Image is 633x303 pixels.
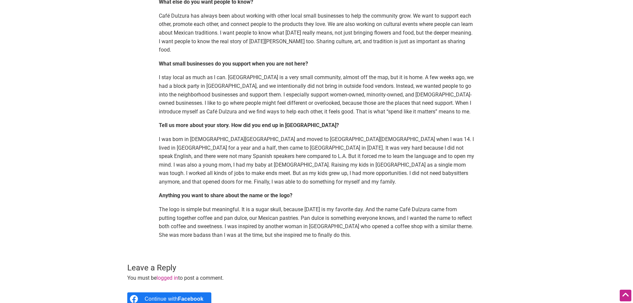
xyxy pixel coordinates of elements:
[178,296,203,302] b: Facebook
[159,12,475,54] p: Café Dulzura has always been about working with other local small businesses to help the communit...
[127,274,506,282] p: You must be to post a comment.
[620,290,631,301] div: Scroll Back to Top
[157,275,178,281] a: logged in
[159,61,308,67] strong: What small businesses do you support when you are not here?
[159,192,292,199] strong: Anything you want to share about the name or the logo?
[159,122,339,128] strong: Tell us more about your story. How did you end up in [GEOGRAPHIC_DATA]?
[127,262,506,274] h3: Leave a Reply
[159,73,475,116] p: I stay local as much as I can. [GEOGRAPHIC_DATA] is a very small community, almost off the map, b...
[159,135,475,186] p: I was born in [DEMOGRAPHIC_DATA][GEOGRAPHIC_DATA] and moved to [GEOGRAPHIC_DATA][DEMOGRAPHIC_DATA...
[159,205,475,239] p: The logo is simple but meaningful. It is a sugar skull, because [DATE] is my favorite day. And th...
